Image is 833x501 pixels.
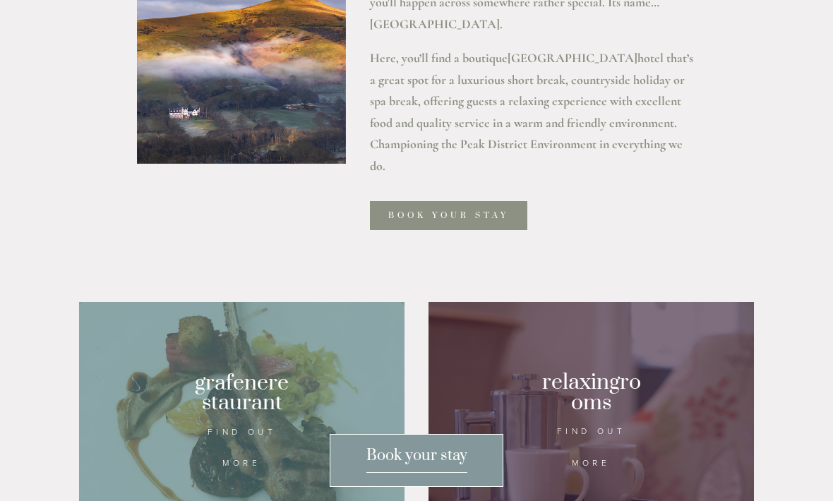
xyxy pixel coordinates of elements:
[370,47,695,177] p: Here, you’ll find a boutique hotel that’s a great spot for a luxurious short break, countryside h...
[508,50,637,66] a: [GEOGRAPHIC_DATA]
[330,434,503,487] a: Book your stay
[370,201,527,230] a: Book your stay
[366,446,467,473] span: Book your stay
